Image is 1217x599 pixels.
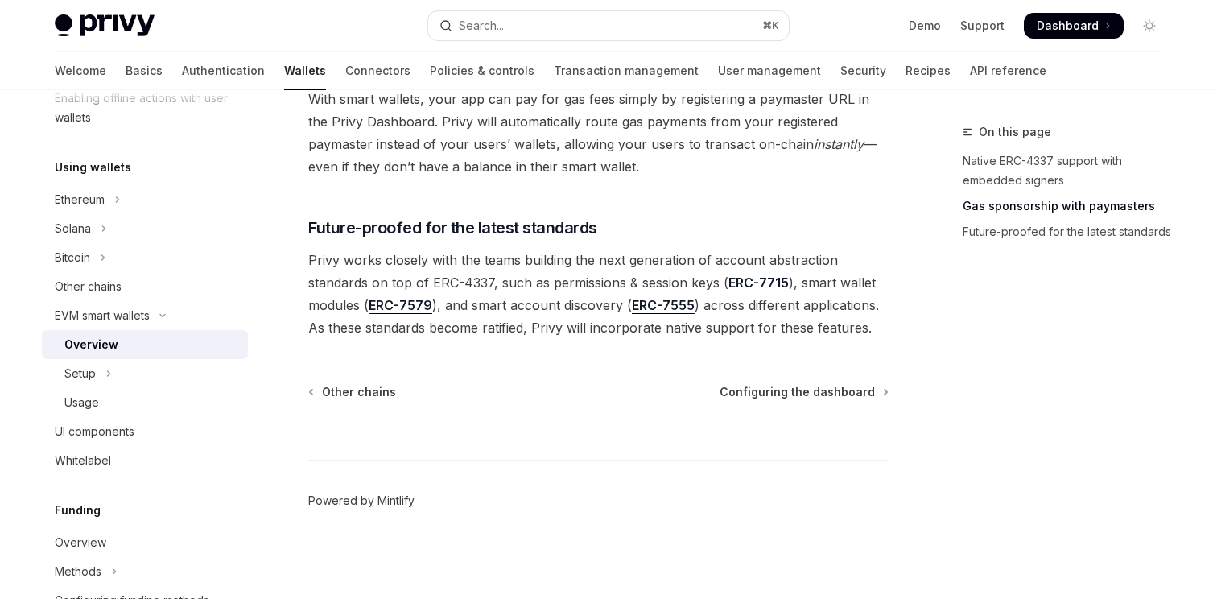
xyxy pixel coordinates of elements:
[554,52,699,90] a: Transaction management
[322,384,396,400] span: Other chains
[126,52,163,90] a: Basics
[182,52,265,90] a: Authentication
[963,219,1175,245] a: Future-proofed for the latest standards
[979,122,1051,142] span: On this page
[428,11,789,40] button: Open search
[814,136,864,152] em: instantly
[55,451,111,470] div: Whitelabel
[970,52,1046,90] a: API reference
[728,275,789,291] a: ERC-7715
[55,306,150,325] div: EVM smart wallets
[430,52,534,90] a: Policies & controls
[345,52,410,90] a: Connectors
[960,18,1005,34] a: Support
[1137,13,1162,39] button: Toggle dark mode
[909,18,941,34] a: Demo
[42,388,248,417] a: Usage
[55,501,101,520] h5: Funding
[55,158,131,177] h5: Using wallets
[42,417,248,446] a: UI components
[310,384,396,400] a: Other chains
[42,243,248,272] button: Toggle Bitcoin section
[55,248,90,267] div: Bitcoin
[308,493,415,509] a: Powered by Mintlify
[55,422,134,441] div: UI components
[308,88,889,178] span: With smart wallets, your app can pay for gas fees simply by registering a paymaster URL in the Pr...
[42,330,248,359] a: Overview
[308,249,889,339] span: Privy works closely with the teams building the next generation of account abstraction standards ...
[55,277,122,296] div: Other chains
[42,272,248,301] a: Other chains
[720,384,887,400] a: Configuring the dashboard
[42,214,248,243] button: Toggle Solana section
[459,16,504,35] div: Search...
[906,52,951,90] a: Recipes
[284,52,326,90] a: Wallets
[42,528,248,557] a: Overview
[64,335,118,354] div: Overview
[55,14,155,37] img: light logo
[42,446,248,475] a: Whitelabel
[308,217,597,239] span: Future-proofed for the latest standards
[963,193,1175,219] a: Gas sponsorship with paymasters
[55,52,106,90] a: Welcome
[64,393,99,412] div: Usage
[963,148,1175,193] a: Native ERC-4337 support with embedded signers
[840,52,886,90] a: Security
[1037,18,1099,34] span: Dashboard
[632,297,695,314] a: ERC-7555
[718,52,821,90] a: User management
[42,301,248,330] button: Toggle EVM smart wallets section
[42,359,248,388] button: Toggle Setup section
[1024,13,1124,39] a: Dashboard
[55,533,106,552] div: Overview
[64,364,96,383] div: Setup
[42,557,248,586] button: Toggle Methods section
[55,190,105,209] div: Ethereum
[720,384,875,400] span: Configuring the dashboard
[42,185,248,214] button: Toggle Ethereum section
[369,297,432,314] a: ERC-7579
[762,19,779,32] span: ⌘ K
[55,562,101,581] div: Methods
[55,219,91,238] div: Solana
